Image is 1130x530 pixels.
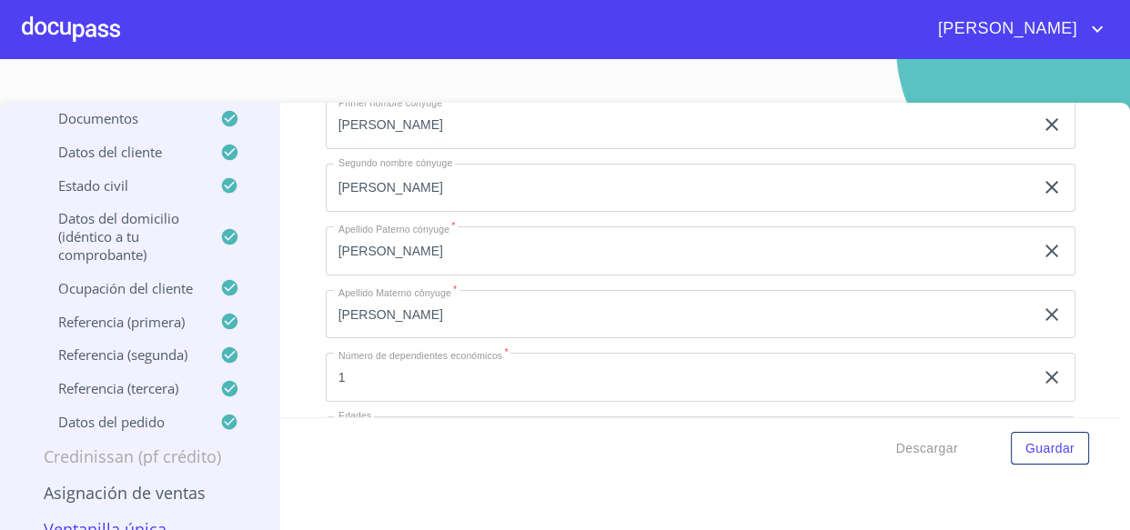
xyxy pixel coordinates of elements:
button: clear input [1041,304,1063,325]
p: Datos del pedido [22,413,220,431]
button: account of current user [924,15,1108,44]
p: Credinissan (PF crédito) [22,445,257,467]
span: [PERSON_NAME] [924,15,1086,44]
button: clear input [1041,176,1063,198]
p: Datos del cliente [22,143,220,161]
button: clear input [1041,240,1063,262]
p: Referencia (tercera) [22,379,220,397]
p: Datos del domicilio (idéntico a tu comprobante) [22,209,220,264]
span: Guardar [1025,437,1075,460]
button: Descargar [889,432,965,465]
p: Referencia (primera) [22,313,220,331]
p: Asignación de Ventas [22,482,257,504]
button: Guardar [1011,432,1089,465]
p: Ocupación del Cliente [22,279,220,297]
p: Estado Civil [22,176,220,195]
p: Documentos [22,109,220,127]
span: Descargar [896,437,958,460]
button: clear input [1041,114,1063,135]
button: clear input [1041,366,1063,388]
p: Referencia (segunda) [22,345,220,364]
